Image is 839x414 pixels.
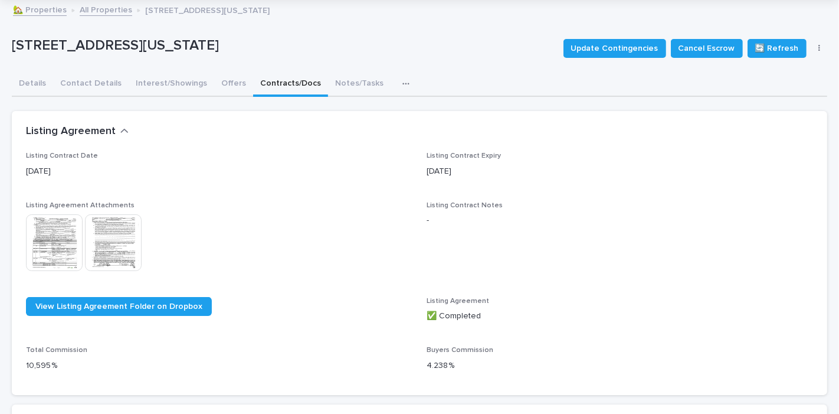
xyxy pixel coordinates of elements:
[80,2,132,16] a: All Properties
[328,72,391,97] button: Notes/Tasks
[13,2,67,16] a: 🏡 Properties
[427,360,813,372] p: 4.238 %
[427,214,813,227] p: -
[26,125,116,138] h2: Listing Agreement
[129,72,214,97] button: Interest/Showings
[53,72,129,97] button: Contact Details
[26,125,129,138] button: Listing Agreement
[214,72,253,97] button: Offers
[571,43,658,54] span: Update Contingencies
[427,310,813,322] p: ✅ Completed
[26,297,212,316] a: View Listing Agreement Folder on Dropbox
[748,39,807,58] button: 🔄 Refresh
[12,37,554,54] p: [STREET_ADDRESS][US_STATE]
[427,202,503,209] span: Listing Contract Notes
[26,152,98,159] span: Listing Contract Date
[26,202,135,209] span: Listing Agreement Attachments
[35,302,202,311] span: View Listing Agreement Folder on Dropbox
[671,39,743,58] button: Cancel Escrow
[12,72,53,97] button: Details
[26,360,412,372] p: 10,595 %
[427,152,501,159] span: Listing Contract Expiry
[145,3,270,16] p: [STREET_ADDRESS][US_STATE]
[679,43,735,54] span: Cancel Escrow
[427,347,493,354] span: Buyers Commission
[563,39,666,58] button: Update Contingencies
[427,165,813,178] p: [DATE]
[427,298,489,305] span: Listing Agreement
[755,43,799,54] span: 🔄 Refresh
[26,165,412,178] p: [DATE]
[253,72,328,97] button: Contracts/Docs
[26,347,87,354] span: Total Commission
